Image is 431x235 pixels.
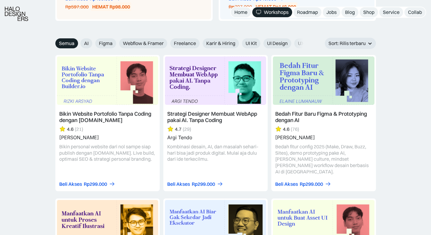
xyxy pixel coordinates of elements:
a: Shop [360,7,378,17]
span: UI Design [267,40,288,47]
div: Rp299.000 [300,181,323,187]
a: Beli AksesRp299.000 [59,181,115,187]
div: Shop [363,9,374,15]
div: Rp597.000 [65,4,89,10]
div: Rp299.000 [192,181,215,187]
div: Roadmap [297,9,318,15]
span: Karir & Hiring [206,40,235,47]
a: Service [379,7,403,17]
div: Workshops [264,9,289,15]
div: HEMAT Rp148.000 [256,4,296,10]
a: Beli AksesRp299.000 [275,181,331,187]
div: Rp299.000 [84,181,107,187]
div: Blog [345,9,355,15]
a: Workshops [252,7,292,17]
a: Beli AksesRp299.000 [167,181,223,187]
span: Webflow & Framer [123,40,164,47]
span: AI [84,40,89,47]
span: UI Kit [246,40,257,47]
div: Home [234,9,247,15]
a: Roadmap [293,7,322,17]
a: Collab [404,7,426,17]
div: Jobs [326,9,337,15]
a: Blog [341,7,358,17]
span: Freelance [174,40,196,47]
span: UX Design [298,40,320,47]
a: Jobs [323,7,340,17]
span: Figma [99,40,113,47]
div: Beli Akses [275,181,298,187]
div: Collab [408,9,422,15]
div: Beli Akses [167,181,190,187]
div: Beli Akses [59,181,82,187]
div: Rp797.000 [229,4,252,10]
div: Service [383,9,400,15]
a: Home [231,7,251,17]
div: HEMAT Rp98.000 [92,4,130,10]
span: Semua [59,40,74,47]
div: Sort: Rilis terbaru [328,40,366,47]
div: Sort: Rilis terbaru [325,38,376,49]
form: Email Form [55,38,306,48]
